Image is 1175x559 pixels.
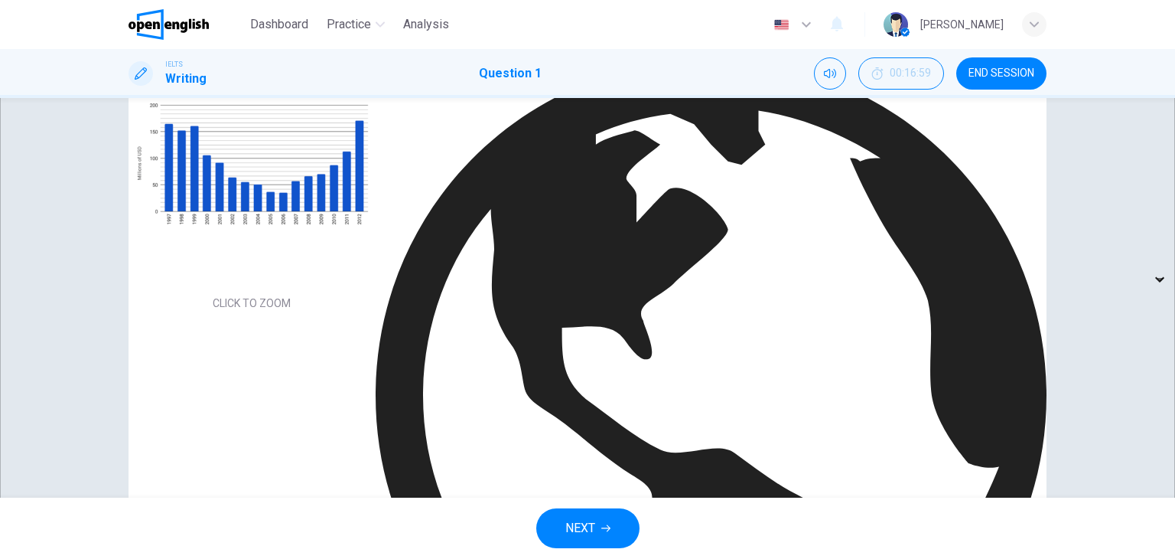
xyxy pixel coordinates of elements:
button: NEXT [536,508,640,548]
button: Analysis [397,11,455,38]
img: OpenEnglish logo [129,9,209,40]
div: Mute [814,57,846,90]
span: IELTS [165,59,183,70]
span: Dashboard [250,15,308,34]
button: Dashboard [244,11,314,38]
h1: Question 1 [479,64,542,83]
button: END SESSION [956,57,1046,90]
span: NEXT [565,518,595,539]
div: [PERSON_NAME] [920,15,1004,34]
a: OpenEnglish logo [129,9,244,40]
button: Practice [321,11,391,38]
span: Analysis [403,15,449,34]
img: Profile picture [884,12,908,37]
div: Hide [858,57,944,90]
span: 00:16:59 [890,67,931,80]
span: END SESSION [968,67,1034,80]
span: Practice [327,15,371,34]
img: en [772,19,791,31]
button: 00:16:59 [858,57,944,90]
h1: Writing [165,70,207,88]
